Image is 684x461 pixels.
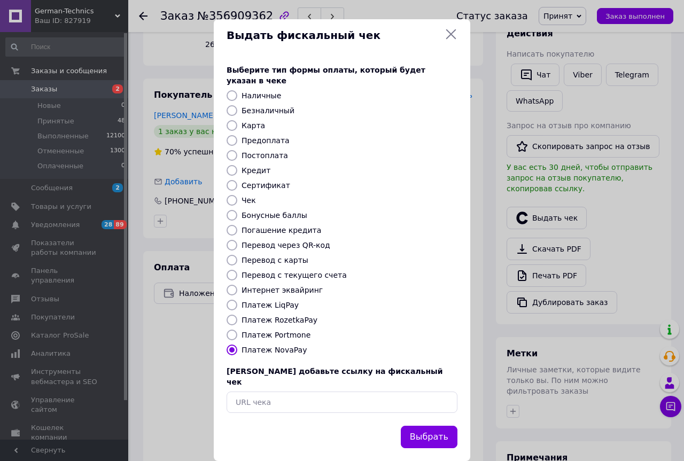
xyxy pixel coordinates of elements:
[242,106,294,115] label: Безналичный
[242,226,321,235] label: Погашение кредита
[401,426,457,449] button: Выбрать
[242,136,290,145] label: Предоплата
[242,166,270,175] label: Кредит
[227,28,440,43] span: Выдать фискальный чек
[227,367,443,386] span: [PERSON_NAME] добавьте ссылку на фискальный чек
[242,91,281,100] label: Наличные
[242,121,265,130] label: Карта
[242,331,310,339] label: Платеж Portmone
[242,181,290,190] label: Сертификат
[242,286,323,294] label: Интернет эквайринг
[227,66,425,85] span: Выберите тип формы оплаты, который будет указан в чеке
[242,316,317,324] label: Платеж RozetkaPay
[242,256,308,264] label: Перевод с карты
[227,392,457,413] input: URL чека
[242,196,256,205] label: Чек
[242,211,307,220] label: Бонусные баллы
[242,346,307,354] label: Платеж NovaPay
[242,151,288,160] label: Постоплата
[242,241,330,249] label: Перевод через QR-код
[242,301,299,309] label: Платеж LiqPay
[242,271,347,279] label: Перевод с текущего счета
